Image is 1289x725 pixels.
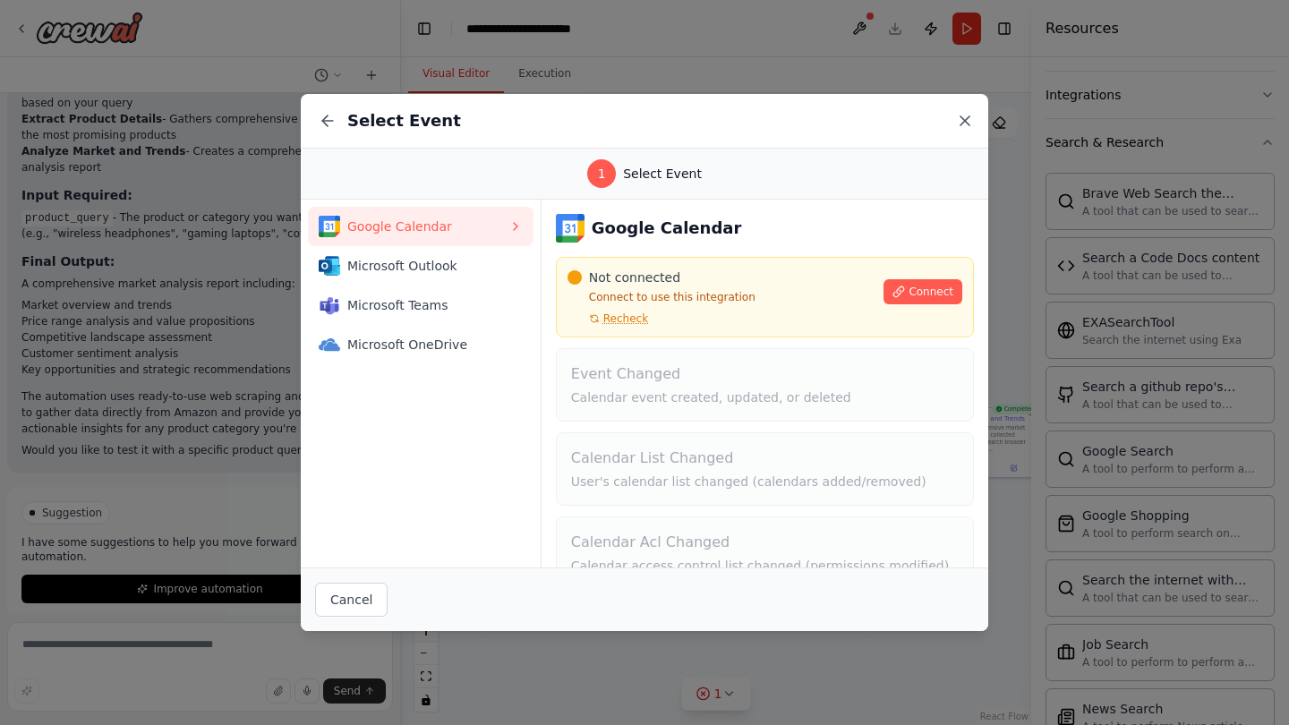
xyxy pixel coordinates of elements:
[319,255,340,277] img: Microsoft Outlook
[308,325,534,364] button: Microsoft OneDriveMicrosoft OneDrive
[589,269,680,286] span: Not connected
[556,348,974,422] button: Event ChangedCalendar event created, updated, or deleted
[568,311,648,326] button: Recheck
[571,363,959,385] h4: Event Changed
[603,311,648,326] span: Recheck
[587,159,616,188] div: 1
[319,294,340,316] img: Microsoft Teams
[623,165,702,183] span: Select Event
[556,214,585,243] img: Google Calendar
[308,286,534,325] button: Microsoft TeamsMicrosoft Teams
[571,388,959,406] p: Calendar event created, updated, or deleted
[347,336,508,354] span: Microsoft OneDrive
[556,432,974,506] button: Calendar List ChangedUser's calendar list changed (calendars added/removed)
[571,473,959,490] p: User's calendar list changed (calendars added/removed)
[909,285,953,299] span: Connect
[592,216,742,241] h3: Google Calendar
[319,334,340,355] img: Microsoft OneDrive
[571,532,959,553] h4: Calendar Acl Changed
[884,279,962,304] button: Connect
[315,583,388,617] button: Cancel
[568,290,874,304] p: Connect to use this integration
[347,108,461,133] h2: Select Event
[308,246,534,286] button: Microsoft OutlookMicrosoft Outlook
[347,217,508,235] span: Google Calendar
[556,516,974,590] button: Calendar Acl ChangedCalendar access control list changed (permissions modified)
[571,557,959,575] p: Calendar access control list changed (permissions modified)
[319,216,340,237] img: Google Calendar
[347,257,508,275] span: Microsoft Outlook
[571,448,959,469] h4: Calendar List Changed
[347,296,508,314] span: Microsoft Teams
[308,207,534,246] button: Google CalendarGoogle Calendar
